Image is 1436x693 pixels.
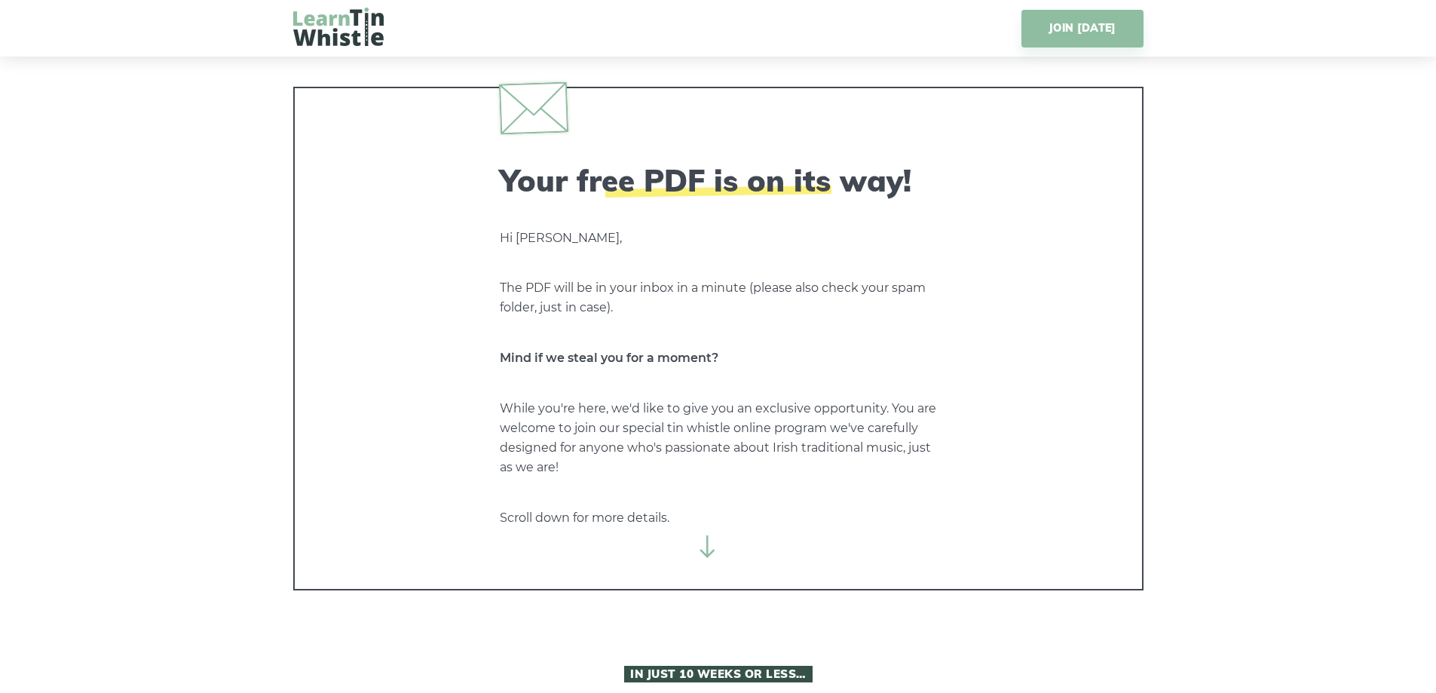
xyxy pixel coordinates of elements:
[500,351,718,365] strong: Mind if we steal you for a moment?
[293,8,384,46] img: LearnTinWhistle.com
[498,81,568,134] img: envelope.svg
[500,162,937,198] h2: Your free PDF is on its way!
[1021,10,1143,48] a: JOIN [DATE]
[624,666,813,682] span: In Just 10 Weeks or Less…
[500,228,937,248] p: Hi [PERSON_NAME],
[500,399,937,477] p: While you're here, we'd like to give you an exclusive opportunity. You are welcome to join our sp...
[500,278,937,317] p: The PDF will be in your inbox in a minute (please also check your spam folder, just in case).
[500,508,937,528] p: Scroll down for more details.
